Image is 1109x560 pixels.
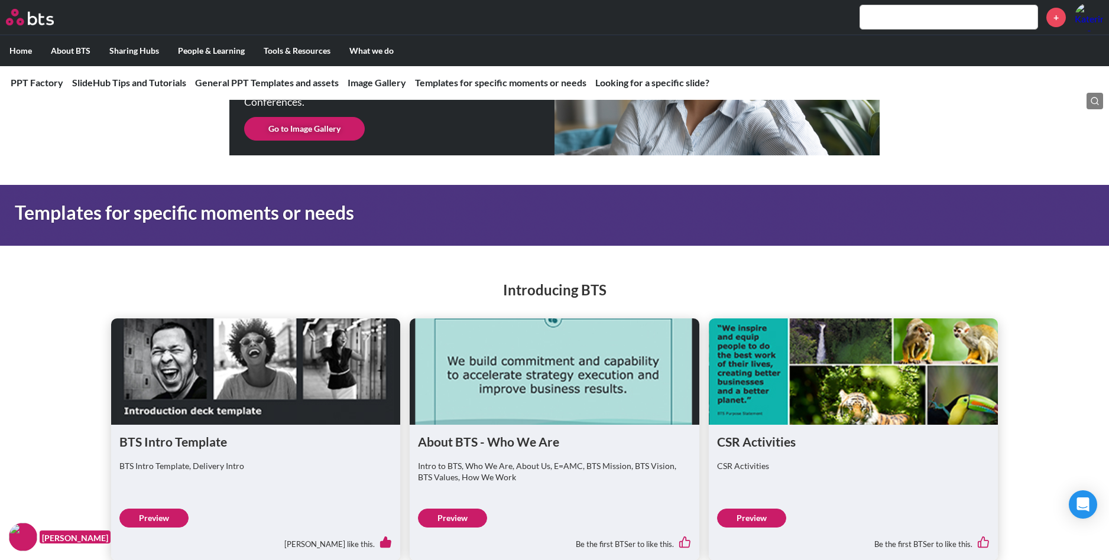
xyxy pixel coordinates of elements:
h1: Templates for specific moments or needs [15,200,770,226]
a: Profile [1075,3,1103,31]
a: Image Gallery [348,77,406,88]
label: Tools & Resources [254,35,340,66]
h1: BTS Intro Template [119,433,393,450]
img: F [9,523,37,551]
h1: CSR Activities [717,433,990,450]
figcaption: [PERSON_NAME] [40,530,111,544]
label: About BTS [41,35,100,66]
a: SlideHub Tips and Tutorials [72,77,186,88]
label: People & Learning [168,35,254,66]
p: CSR Activities [717,460,990,472]
h1: About BTS - Who We Are [418,433,691,450]
a: PPT Factory [11,77,63,88]
a: General PPT Templates and assets [195,77,339,88]
p: BTS Intro Template, Delivery Intro [119,460,393,472]
p: Find images, illustrations and photos from BTS Conferences. [244,87,492,108]
a: Preview [119,509,189,528]
a: + [1046,8,1066,27]
a: Preview [418,509,487,528]
img: BTS Logo [6,9,54,25]
a: Go home [6,9,76,25]
p: Intro to BTS, Who We Are, About Us, E=AMC, BTS Mission, BTS Vision, BTS Values, How We Work [418,460,691,483]
a: Looking for a specific slide? [595,77,709,88]
div: Be the first BTSer to like this. [418,528,691,552]
img: Katerina Georgiadou [1075,3,1103,31]
div: [PERSON_NAME] like this. [119,528,393,552]
label: What we do [340,35,403,66]
div: Open Intercom Messenger [1069,490,1097,519]
a: Preview [717,509,786,528]
a: Templates for specific moments or needs [415,77,586,88]
a: Go to Image Gallery [244,117,365,141]
label: Sharing Hubs [100,35,168,66]
div: Be the first BTSer to like this. [717,528,990,552]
